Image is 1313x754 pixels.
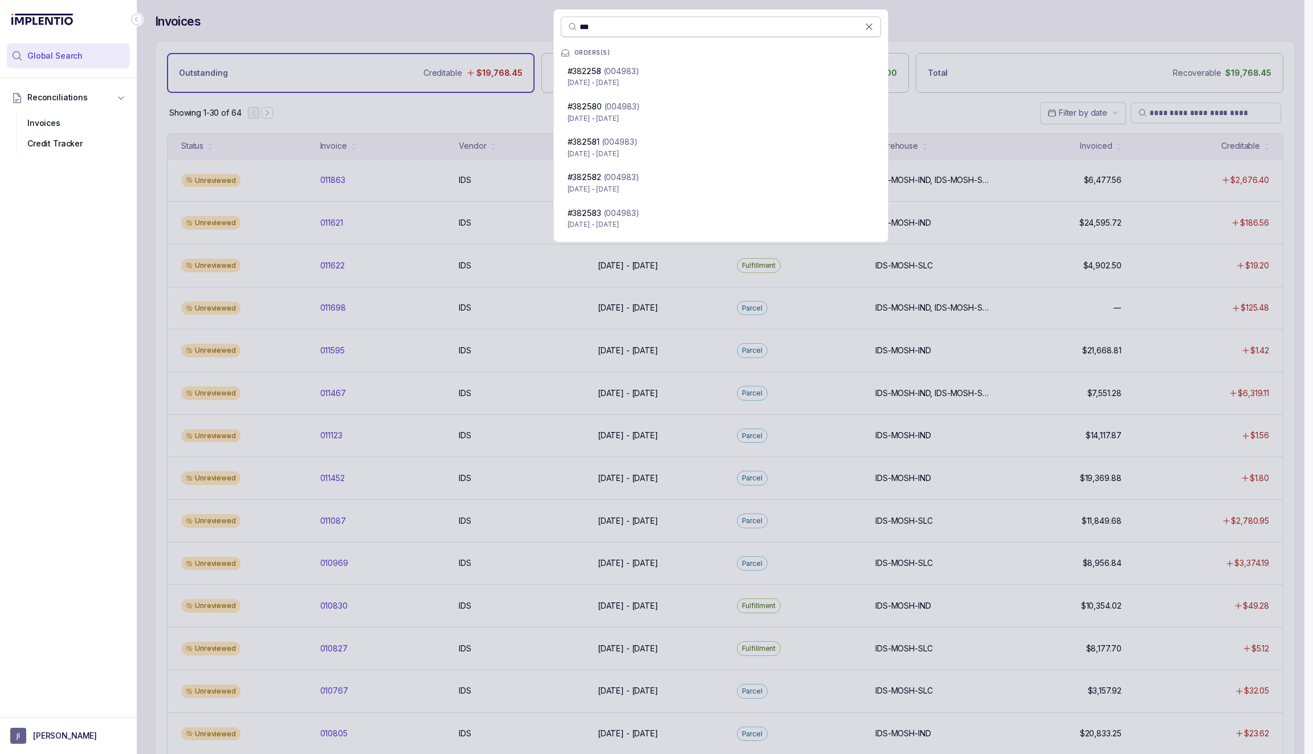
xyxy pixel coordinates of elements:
span: #38 1 [568,137,600,146]
p: (004983) [604,66,639,77]
span: #38 0 [568,101,602,111]
span: 258 [582,101,597,111]
span: User initials [10,728,26,744]
span: 258 [586,66,601,76]
p: [DATE] - [DATE] [568,184,874,195]
p: (004983) [604,101,640,112]
span: Global Search [27,50,83,62]
div: Collapse Icon [130,13,144,26]
div: Invoices [16,113,121,133]
button: User initials[PERSON_NAME] [10,728,127,744]
div: Credit Tracker [16,133,121,154]
p: ORDERS ( 5 ) [574,50,610,56]
span: #382 [568,66,601,76]
p: [DATE] - [DATE] [568,148,874,160]
span: #38 3 [568,208,601,218]
p: [DATE] - [DATE] [568,219,874,230]
p: [DATE] - [DATE] [568,77,874,88]
p: (004983) [604,207,639,219]
p: [DATE] - [DATE] [568,113,874,124]
span: 258 [582,208,597,218]
span: #38 2 [568,172,601,182]
p: [PERSON_NAME] [33,730,97,741]
div: Reconciliations [7,111,130,157]
span: 258 [582,137,597,146]
button: Reconciliations [7,85,130,110]
span: 258 [582,172,597,182]
p: (004983) [602,136,638,148]
p: (004983) [604,172,639,183]
span: Reconciliations [27,92,88,103]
